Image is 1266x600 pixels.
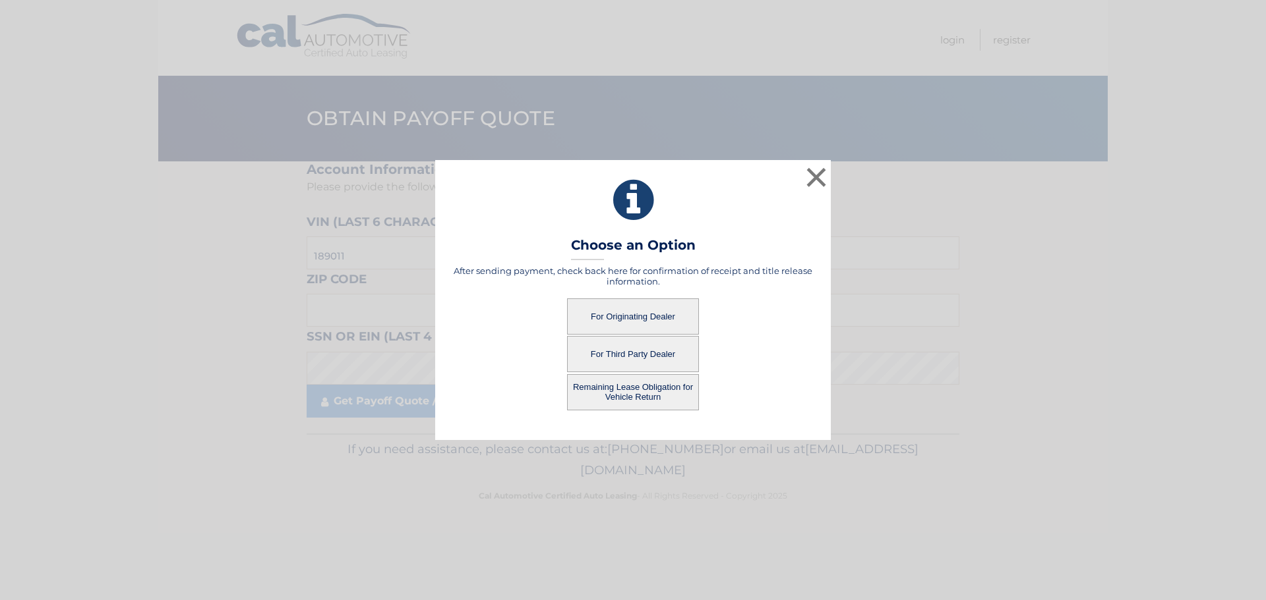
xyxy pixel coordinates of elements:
button: For Third Party Dealer [567,336,699,372]
button: For Originating Dealer [567,298,699,335]
button: × [803,164,829,190]
button: Remaining Lease Obligation for Vehicle Return [567,374,699,410]
h3: Choose an Option [571,237,696,260]
h5: After sending payment, check back here for confirmation of receipt and title release information. [452,265,814,286]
